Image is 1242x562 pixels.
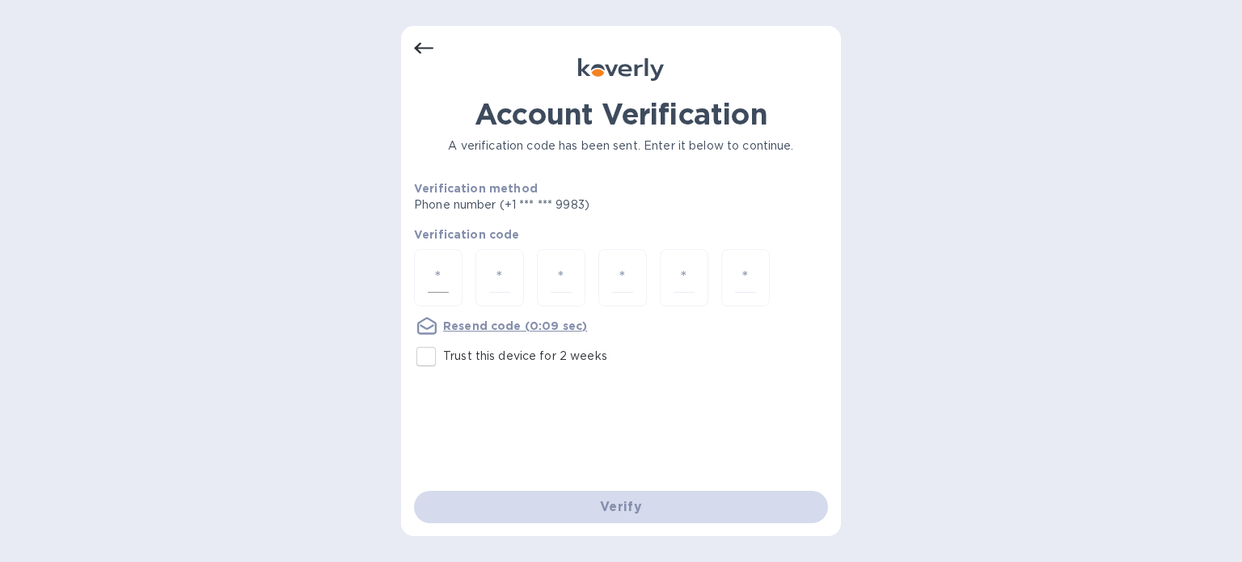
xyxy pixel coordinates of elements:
p: Phone number (+1 *** *** 9983) [414,196,713,213]
p: Trust this device for 2 weeks [443,348,607,365]
h1: Account Verification [414,97,828,131]
p: A verification code has been sent. Enter it below to continue. [414,137,828,154]
b: Verification method [414,182,538,195]
p: Verification code [414,226,828,243]
u: Resend code (0:09 sec) [443,319,587,332]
